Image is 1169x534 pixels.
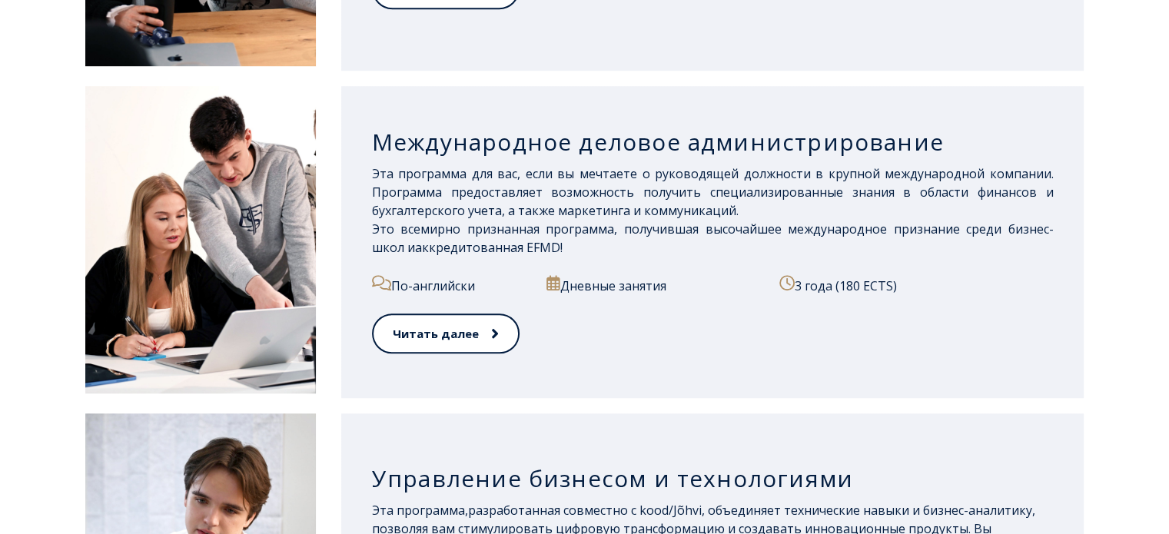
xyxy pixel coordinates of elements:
[372,502,468,519] font: Эта программа,
[393,326,479,341] font: Читать далее
[391,277,475,294] font: По-английски
[85,86,316,393] img: Международное деловое администрирование
[372,313,520,354] a: Читать далее
[372,126,944,158] font: Международное деловое администрирование
[415,239,560,256] a: аккредитованная EFMD
[560,277,666,294] font: Дневные занятия
[372,463,853,494] font: Управление бизнесом и технологиями
[372,221,1054,256] font: Это всемирно признанная программа, получившая высочайшее международное признание среди бизнес-школ и
[560,239,563,256] font: !
[795,277,897,294] font: 3 года (180 ECTS)
[372,165,1054,219] font: Эта программа для вас, если вы мечтаете о руководящей должности в крупной международной компании....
